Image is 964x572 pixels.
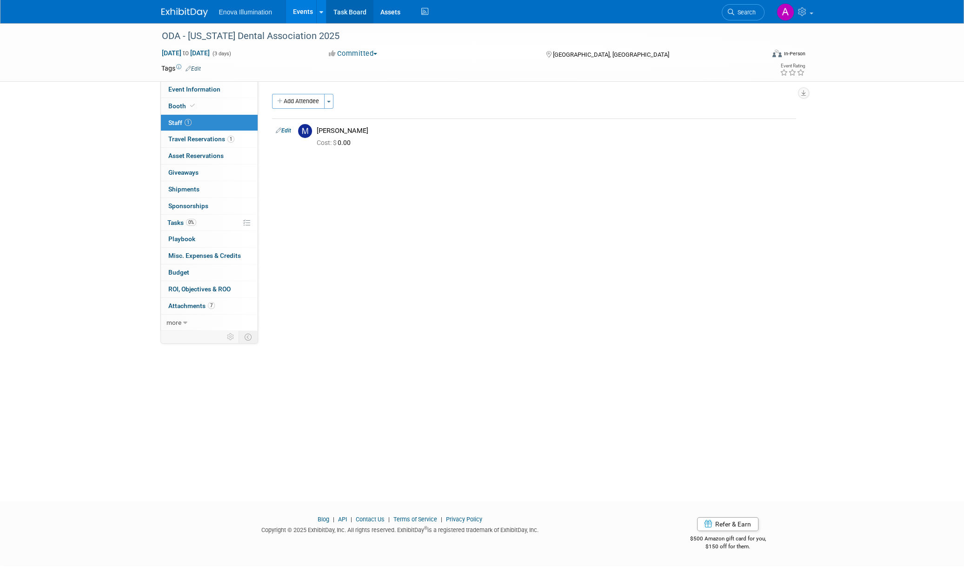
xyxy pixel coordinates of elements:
[777,3,794,21] img: Abby Nelson
[168,269,189,276] span: Budget
[446,516,482,523] a: Privacy Policy
[168,102,197,110] span: Booth
[161,215,258,231] a: Tasks0%
[212,51,231,57] span: (3 days)
[317,126,792,135] div: [PERSON_NAME]
[439,516,445,523] span: |
[186,219,196,226] span: 0%
[553,51,669,58] span: [GEOGRAPHIC_DATA], [GEOGRAPHIC_DATA]
[161,524,639,534] div: Copyright © 2025 ExhibitDay, Inc. All rights reserved. ExhibitDay is a registered trademark of Ex...
[734,9,756,16] span: Search
[653,543,803,551] div: $150 off for them.
[168,235,195,243] span: Playbook
[168,85,220,93] span: Event Information
[338,516,347,523] a: API
[386,516,392,523] span: |
[276,127,291,134] a: Edit
[348,516,354,523] span: |
[653,529,803,550] div: $500 Amazon gift card for you,
[272,94,325,109] button: Add Attendee
[424,526,427,531] sup: ®
[168,135,234,143] span: Travel Reservations
[219,8,272,16] span: Enova Illumination
[317,139,354,146] span: 0.00
[181,49,190,57] span: to
[223,331,239,343] td: Personalize Event Tab Strip
[161,264,258,281] a: Budget
[161,98,258,114] a: Booth
[331,516,337,523] span: |
[159,28,751,45] div: ODA - [US_STATE] Dental Association 2025
[318,516,329,523] a: Blog
[161,248,258,264] a: Misc. Expenses & Credits
[393,516,437,523] a: Terms of Service
[161,231,258,247] a: Playbook
[161,131,258,147] a: Travel Reservations1
[722,4,765,20] a: Search
[161,8,208,17] img: ExhibitDay
[166,319,181,326] span: more
[168,119,192,126] span: Staff
[168,285,231,293] span: ROI, Objectives & ROO
[783,50,805,57] div: In-Person
[161,315,258,331] a: more
[161,64,201,73] td: Tags
[168,169,199,176] span: Giveaways
[190,103,195,108] i: Booth reservation complete
[710,48,805,62] div: Event Format
[161,115,258,131] a: Staff1
[168,185,199,193] span: Shipments
[317,139,338,146] span: Cost: $
[185,119,192,126] span: 1
[161,181,258,197] a: Shipments
[161,49,210,57] span: [DATE] [DATE]
[697,517,758,531] a: Refer & Earn
[227,136,234,143] span: 1
[161,281,258,297] a: ROI, Objectives & ROO
[186,66,201,72] a: Edit
[779,64,804,68] div: Event Rating
[161,81,258,98] a: Event Information
[161,148,258,164] a: Asset Reservations
[161,164,258,181] a: Giveaways
[356,516,385,523] a: Contact Us
[168,202,208,210] span: Sponsorships
[326,49,381,59] button: Committed
[168,302,215,309] span: Attachments
[161,198,258,214] a: Sponsorships
[168,152,224,159] span: Asset Reservations
[772,50,782,57] img: Format-Inperson.png
[167,219,196,226] span: Tasks
[239,331,258,343] td: Toggle Event Tabs
[161,298,258,314] a: Attachments7
[168,252,241,259] span: Misc. Expenses & Credits
[208,302,215,309] span: 7
[298,124,312,138] img: M.jpg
